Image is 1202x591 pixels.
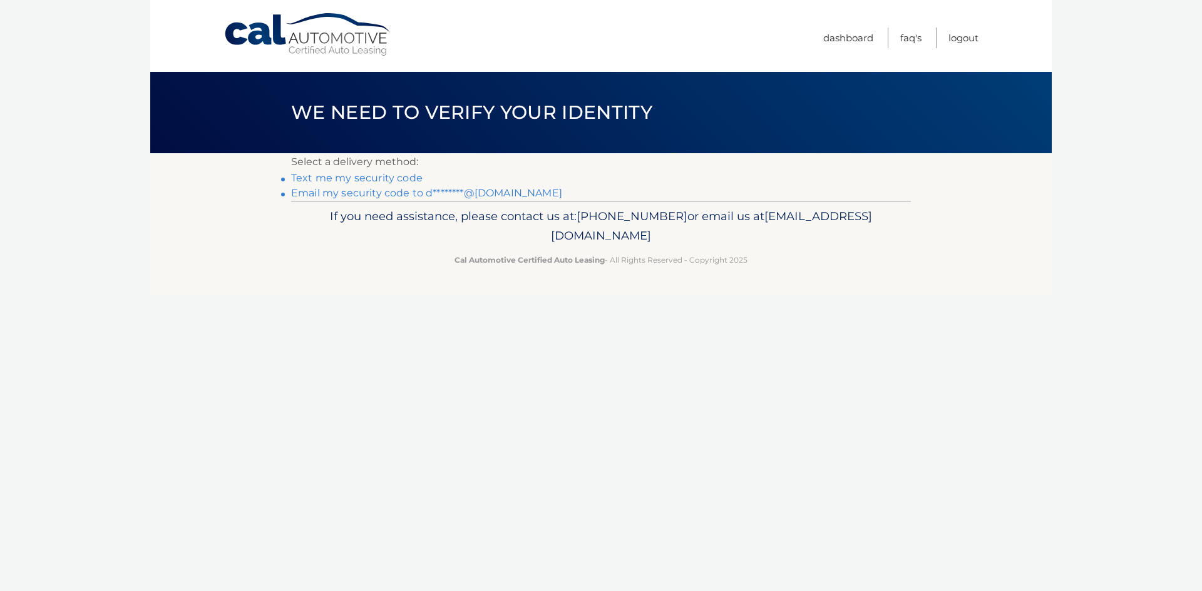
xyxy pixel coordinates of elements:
[299,253,903,266] p: - All Rights Reserved - Copyright 2025
[823,28,873,48] a: Dashboard
[299,206,903,246] p: If you need assistance, please contact us at: or email us at
[291,172,423,184] a: Text me my security code
[900,28,922,48] a: FAQ's
[291,101,652,124] span: We need to verify your identity
[577,209,687,223] span: [PHONE_NUMBER]
[291,153,911,171] p: Select a delivery method:
[223,13,393,57] a: Cal Automotive
[455,255,605,265] strong: Cal Automotive Certified Auto Leasing
[291,187,562,199] a: Email my security code to d********@[DOMAIN_NAME]
[948,28,979,48] a: Logout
